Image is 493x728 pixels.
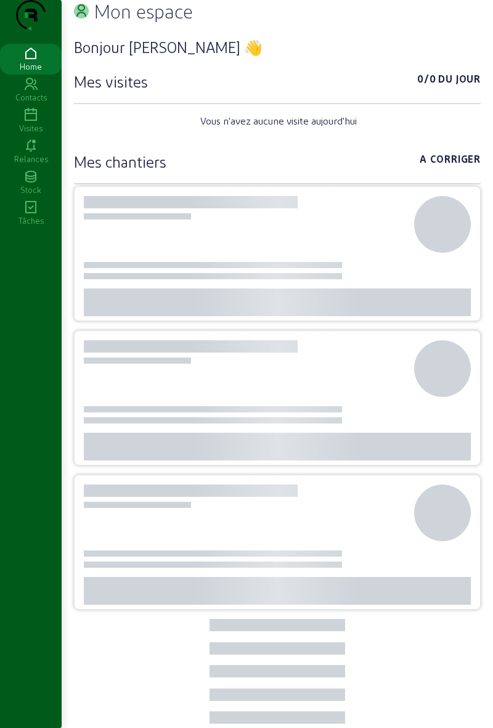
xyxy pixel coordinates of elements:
[74,152,166,171] h3: Mes chantiers
[74,72,148,91] h3: Mes visites
[74,37,481,57] h3: Bonjour [PERSON_NAME] 👋
[438,72,481,91] span: Du jour
[420,152,481,171] span: A corriger
[200,113,357,128] span: Vous n'avez aucune visite aujourd'hui
[417,72,436,91] span: 0/0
